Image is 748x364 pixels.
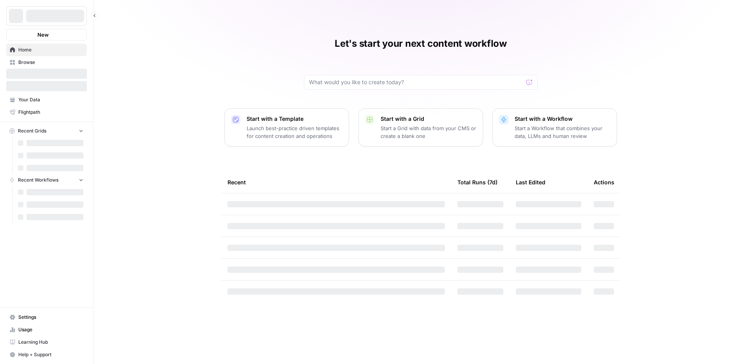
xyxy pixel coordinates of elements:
[515,115,610,123] p: Start with a Workflow
[516,171,545,193] div: Last Edited
[6,348,87,361] button: Help + Support
[247,124,342,140] p: Launch best-practice driven templates for content creation and operations
[6,29,87,41] button: New
[381,115,476,123] p: Start with a Grid
[594,171,614,193] div: Actions
[6,336,87,348] a: Learning Hub
[492,108,617,147] button: Start with a WorkflowStart a Workflow that combines your data, LLMs and human review
[6,44,87,56] a: Home
[309,78,523,86] input: What would you like to create today?
[18,59,83,66] span: Browse
[18,326,83,333] span: Usage
[18,46,83,53] span: Home
[37,31,49,39] span: New
[6,56,87,69] a: Browse
[18,339,83,346] span: Learning Hub
[515,124,610,140] p: Start a Workflow that combines your data, LLMs and human review
[18,96,83,103] span: Your Data
[18,314,83,321] span: Settings
[224,108,349,147] button: Start with a TemplateLaunch best-practice driven templates for content creation and operations
[18,351,83,358] span: Help + Support
[18,109,83,116] span: Flightpath
[18,127,46,134] span: Recent Grids
[6,94,87,106] a: Your Data
[6,323,87,336] a: Usage
[457,171,497,193] div: Total Runs (7d)
[358,108,483,147] button: Start with a GridStart a Grid with data from your CMS or create a blank one
[6,125,87,137] button: Recent Grids
[6,106,87,118] a: Flightpath
[228,171,445,193] div: Recent
[6,174,87,186] button: Recent Workflows
[247,115,342,123] p: Start with a Template
[18,177,58,184] span: Recent Workflows
[381,124,476,140] p: Start a Grid with data from your CMS or create a blank one
[6,311,87,323] a: Settings
[335,37,507,50] h1: Let's start your next content workflow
